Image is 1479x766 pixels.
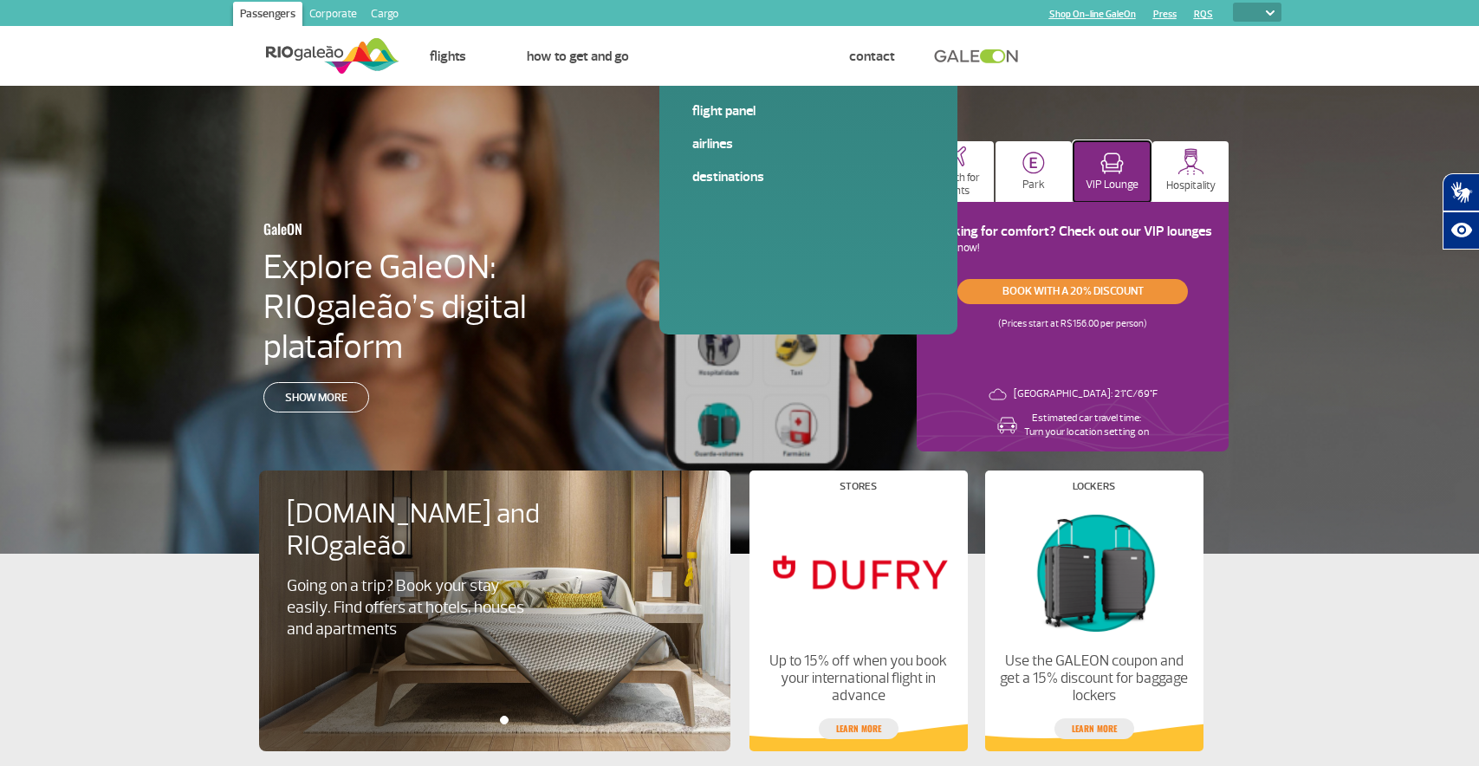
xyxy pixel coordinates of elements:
[1153,9,1177,20] a: Press
[287,498,562,562] h4: [DOMAIN_NAME] and RIOgaleão
[1194,9,1213,20] a: RQS
[931,240,1215,257] p: Book now!
[692,134,924,153] a: Airlines
[263,382,369,412] a: Show more
[1022,152,1045,174] img: carParkingHome.svg
[957,279,1188,304] a: Book with a 20% discount
[692,101,924,120] a: Flight panel
[763,652,952,704] p: Up to 15% off when you book your international flight in advance
[1022,179,1045,191] p: Park
[1100,153,1124,174] img: vipRoomActive.svg
[931,224,1215,240] h3: Looking for comfort? Check out our VIP lounges
[1024,412,1149,439] p: Estimated car travel time: Turn your location setting on
[849,48,895,65] a: Contact
[1074,141,1151,202] button: VIP Lounge
[233,2,302,29] a: Passengers
[1014,387,1158,401] p: [GEOGRAPHIC_DATA]: 21°C/69°F
[819,718,898,739] a: Learn more
[1443,173,1479,211] button: Abrir tradutor de língua de sinais.
[302,2,364,29] a: Corporate
[364,2,405,29] a: Cargo
[1073,482,1115,491] h4: Lockers
[263,247,638,367] h4: Explore GaleON: RIOgaleão’s digital plataform
[996,141,1073,202] button: Park
[1443,173,1479,250] div: Plugin de acessibilidade da Hand Talk.
[1086,179,1138,191] p: VIP Lounge
[840,482,877,491] h4: Stores
[999,652,1188,704] p: Use the GALEON coupon and get a 15% discount for baggage lockers
[1166,179,1216,192] p: Hospitality
[999,505,1188,639] img: Lockers
[1049,9,1136,20] a: Shop On-line GaleOn
[1054,718,1134,739] a: Learn more
[287,575,533,640] p: Going on a trip? Book your stay easily. Find offers at hotels, houses and apartments
[1152,141,1229,202] button: Hospitality
[692,167,924,186] a: Destinations
[763,505,952,639] img: Stores
[527,48,629,65] a: How to get and go
[998,304,1147,332] p: (Prices start at R$156.00 per person)
[1177,148,1204,175] img: hospitality.svg
[690,48,788,65] a: Explore RIOgaleão
[1443,211,1479,250] button: Abrir recursos assistivos.
[287,498,703,640] a: [DOMAIN_NAME] and RIOgaleãoGoing on a trip? Book your stay easily. Find offers at hotels, houses ...
[430,48,466,65] a: Flights
[263,211,553,247] h3: GaleON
